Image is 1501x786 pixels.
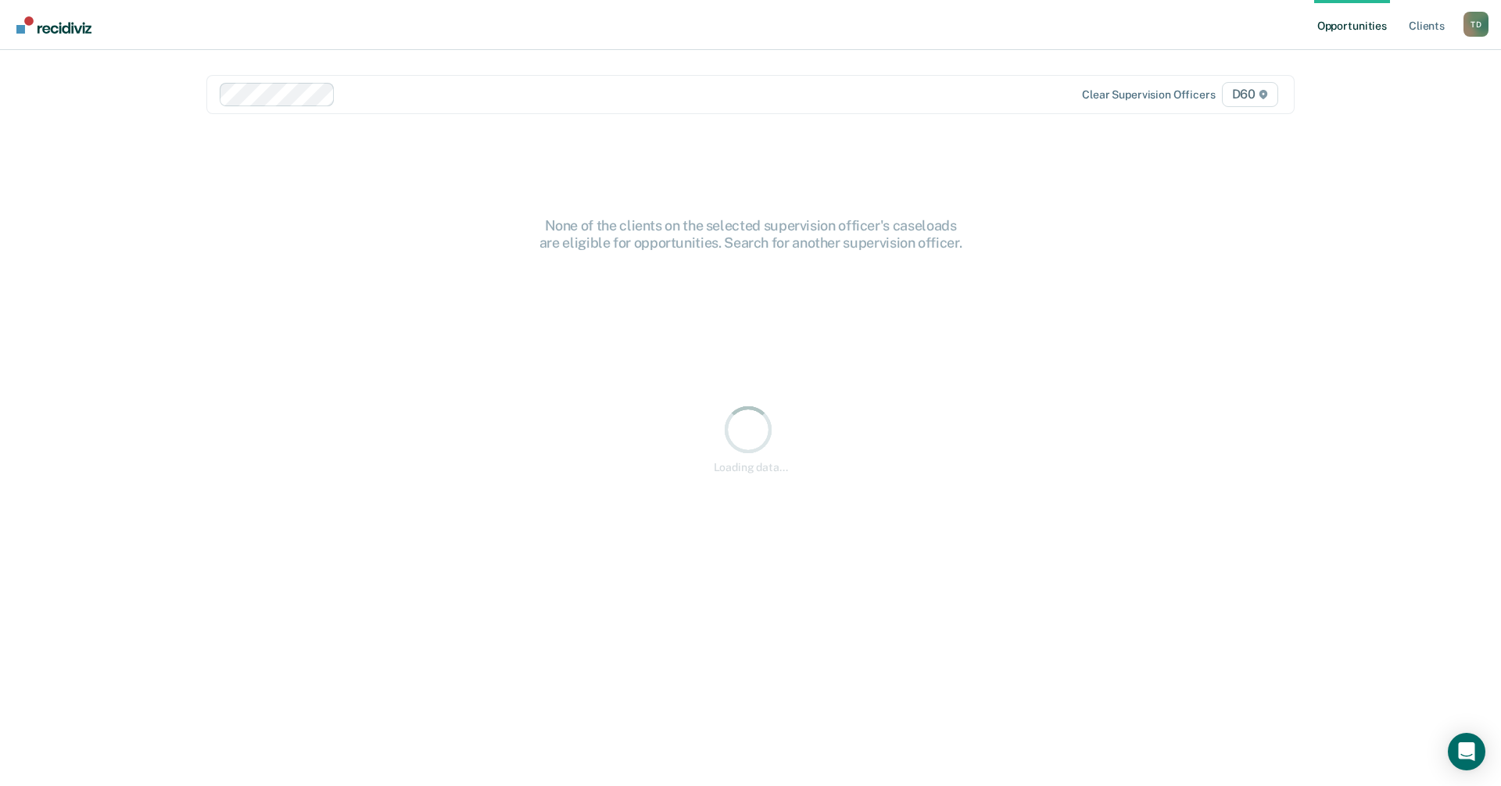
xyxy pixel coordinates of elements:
[1082,88,1215,102] div: Clear supervision officers
[1448,733,1485,770] div: Open Intercom Messenger
[1463,12,1488,37] div: T D
[16,16,91,34] img: Recidiviz
[1463,12,1488,37] button: Profile dropdown button
[714,461,788,474] div: Loading data...
[1222,82,1278,107] span: D60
